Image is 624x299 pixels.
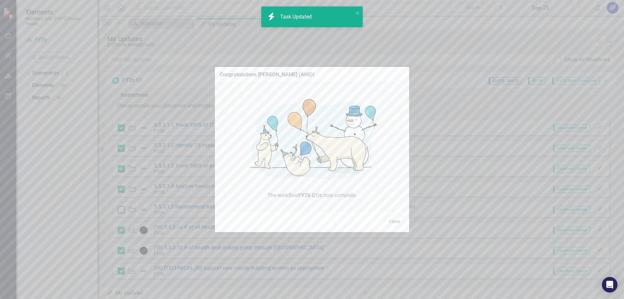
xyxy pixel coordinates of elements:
strong: FY26 Q1 [298,192,318,198]
span: The workflow is now complete. [220,192,404,199]
button: close [356,9,360,17]
div: Congratulations [PERSON_NAME] (AHS)! [220,72,314,78]
div: Open Intercom Messenger [602,277,617,293]
img: Congratulations [238,88,386,192]
button: Close [385,216,404,227]
div: Task Updated [280,13,313,21]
